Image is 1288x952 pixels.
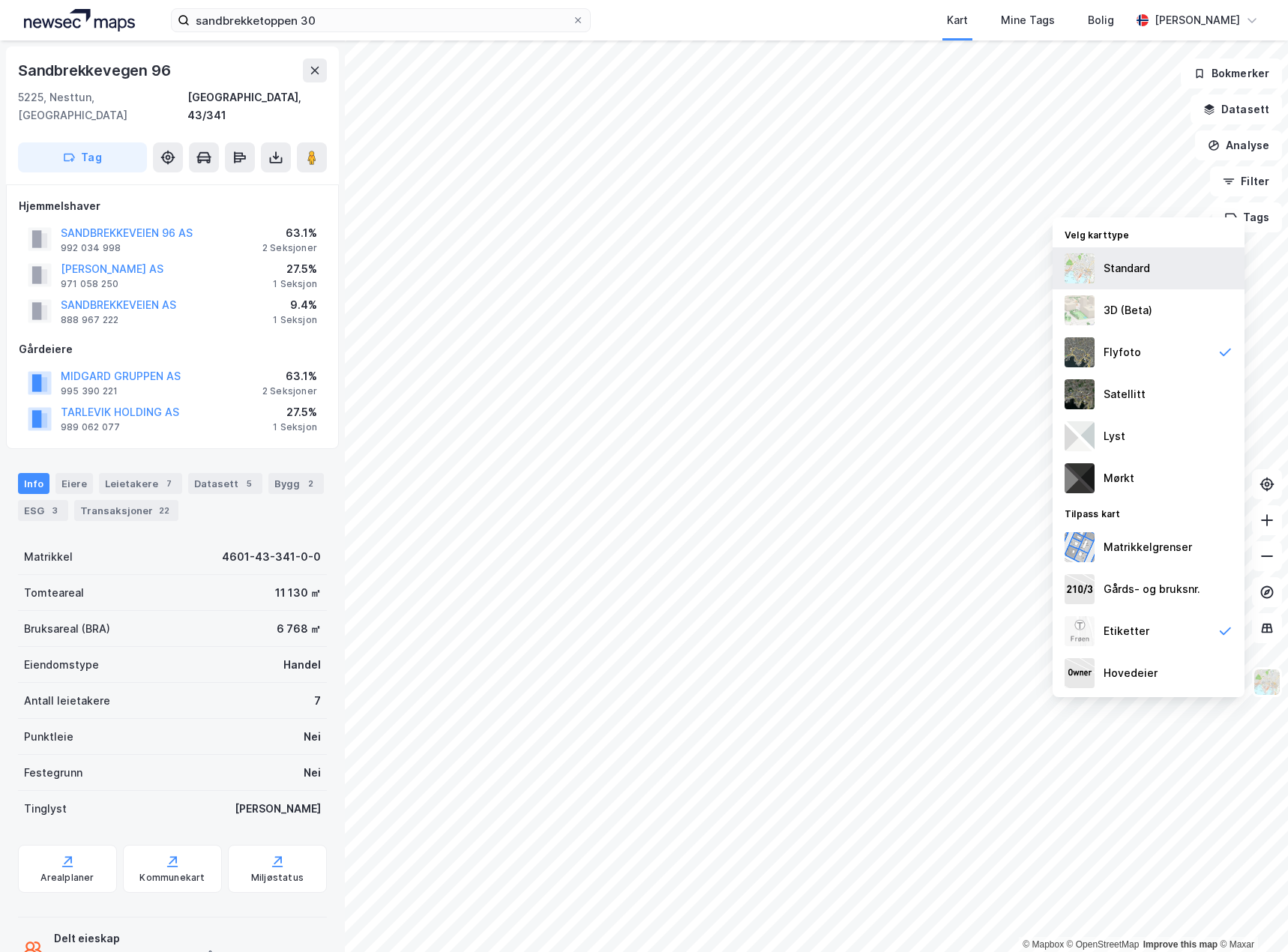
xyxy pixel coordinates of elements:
[1088,11,1114,29] div: Bolig
[1065,658,1095,688] img: majorOwner.b5e170eddb5c04bfeeff.jpeg
[273,403,317,421] div: 27.5%
[24,584,84,602] div: Tomteareal
[61,421,120,433] div: 989 062 077
[19,197,326,215] div: Hjemmelshaver
[24,692,110,710] div: Antall leietakere
[161,476,176,491] div: 7
[262,367,317,385] div: 63.1%
[1104,385,1146,403] div: Satellitt
[1104,301,1152,319] div: 3D (Beta)
[61,242,121,254] div: 992 034 998
[24,764,82,782] div: Festegrunn
[1191,94,1282,124] button: Datasett
[1065,532,1095,562] img: cadastreBorders.cfe08de4b5ddd52a10de.jpeg
[1104,343,1141,361] div: Flyfoto
[314,692,321,710] div: 7
[24,9,135,31] img: logo.a4113a55bc3d86da70a041830d287a7e.svg
[24,656,99,674] div: Eiendomstype
[1065,463,1095,493] img: nCdM7BzjoCAAAAAElFTkSuQmCC
[262,242,317,254] div: 2 Seksjoner
[1065,337,1095,367] img: Z
[283,656,321,674] div: Handel
[1104,580,1200,598] div: Gårds- og bruksnr.
[273,260,317,278] div: 27.5%
[262,385,317,397] div: 2 Seksjoner
[188,473,262,494] div: Datasett
[47,503,62,518] div: 3
[61,278,118,290] div: 971 058 250
[1065,574,1095,604] img: cadastreKeys.547ab17ec502f5a4ef2b.jpeg
[1104,427,1125,445] div: Lyst
[1143,939,1218,950] a: Improve this map
[273,296,317,314] div: 9.4%
[18,58,173,82] div: Sandbrekkevegen 96
[18,473,49,494] div: Info
[61,385,118,397] div: 995 390 221
[74,500,178,521] div: Transaksjoner
[190,9,572,31] input: Søk på adresse, matrikkel, gårdeiere, leietakere eller personer
[1195,130,1282,160] button: Analyse
[1210,166,1282,196] button: Filter
[277,620,321,638] div: 6 768 ㎡
[1001,11,1055,29] div: Mine Tags
[18,142,147,172] button: Tag
[1104,538,1192,556] div: Matrikkelgrenser
[18,88,187,124] div: 5225, Nesttun, [GEOGRAPHIC_DATA]
[55,473,93,494] div: Eiere
[304,728,321,746] div: Nei
[139,872,205,884] div: Kommunekart
[1213,880,1288,952] iframe: Chat Widget
[273,278,317,290] div: 1 Seksjon
[273,421,317,433] div: 1 Seksjon
[1181,58,1282,88] button: Bokmerker
[235,800,321,818] div: [PERSON_NAME]
[19,340,326,358] div: Gårdeiere
[1104,622,1149,640] div: Etiketter
[1253,668,1281,696] img: Z
[222,548,321,566] div: 4601-43-341-0-0
[1155,11,1240,29] div: [PERSON_NAME]
[187,88,327,124] div: [GEOGRAPHIC_DATA], 43/341
[1212,202,1282,232] button: Tags
[1104,664,1158,682] div: Hovedeier
[40,872,94,884] div: Arealplaner
[1104,469,1134,487] div: Mørkt
[947,11,968,29] div: Kart
[54,930,250,948] div: Delt eieskap
[241,476,256,491] div: 5
[1065,253,1095,283] img: Z
[1053,499,1245,526] div: Tilpass kart
[1065,295,1095,325] img: Z
[24,620,110,638] div: Bruksareal (BRA)
[99,473,182,494] div: Leietakere
[61,314,118,326] div: 888 967 222
[304,764,321,782] div: Nei
[268,473,324,494] div: Bygg
[24,548,73,566] div: Matrikkel
[262,224,317,242] div: 63.1%
[1065,616,1095,646] img: Z
[1067,939,1140,950] a: OpenStreetMap
[24,800,67,818] div: Tinglyst
[1023,939,1064,950] a: Mapbox
[1053,220,1245,247] div: Velg karttype
[18,500,68,521] div: ESG
[273,314,317,326] div: 1 Seksjon
[156,503,172,518] div: 22
[24,728,73,746] div: Punktleie
[251,872,304,884] div: Miljøstatus
[275,584,321,602] div: 11 130 ㎡
[1104,259,1150,277] div: Standard
[1065,379,1095,409] img: 9k=
[303,476,318,491] div: 2
[1065,421,1095,451] img: luj3wr1y2y3+OchiMxRmMxRlscgabnMEmZ7DJGWxyBpucwSZnsMkZbHIGm5zBJmewyRlscgabnMEmZ7DJGWxyBpucwSZnsMkZ...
